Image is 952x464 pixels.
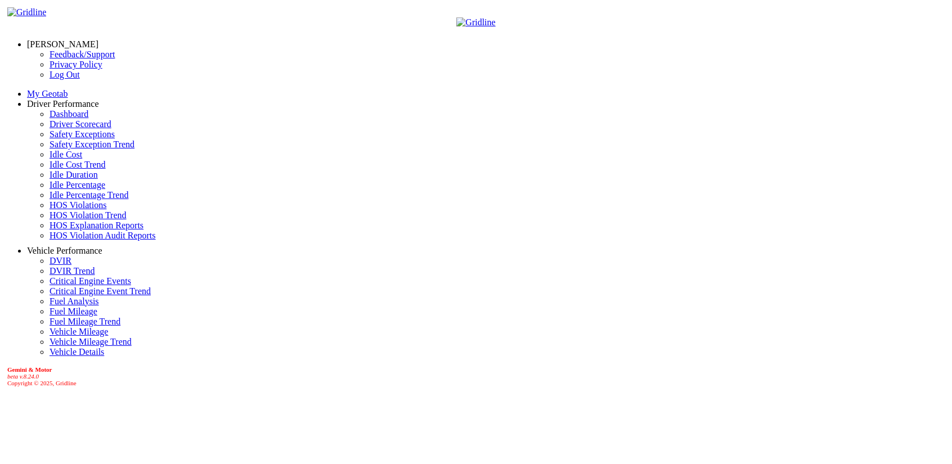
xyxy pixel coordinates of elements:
[50,49,115,59] a: Feedback/Support
[50,266,95,276] a: DVIR Trend
[50,150,82,159] a: Idle Cost
[27,99,99,109] a: Driver Performance
[50,139,134,149] a: Safety Exception Trend
[27,89,68,98] a: My Geotab
[50,327,108,336] a: Vehicle Mileage
[50,109,88,119] a: Dashboard
[50,256,71,265] a: DVIR
[7,7,46,17] img: Gridline
[50,60,102,69] a: Privacy Policy
[50,210,127,220] a: HOS Violation Trend
[7,366,947,386] div: Copyright © 2025, Gridline
[50,190,128,200] a: Idle Percentage Trend
[50,307,97,316] a: Fuel Mileage
[50,347,104,357] a: Vehicle Details
[50,160,106,169] a: Idle Cost Trend
[50,70,80,79] a: Log Out
[50,200,106,210] a: HOS Violations
[50,220,143,230] a: HOS Explanation Reports
[50,286,151,296] a: Critical Engine Event Trend
[27,39,98,49] a: [PERSON_NAME]
[50,180,105,190] a: Idle Percentage
[50,276,131,286] a: Critical Engine Events
[7,366,52,373] b: Gemini & Motor
[50,337,132,346] a: Vehicle Mileage Trend
[456,17,495,28] img: Gridline
[7,373,39,380] i: beta v.8.24.0
[50,170,98,179] a: Idle Duration
[27,246,102,255] a: Vehicle Performance
[50,129,115,139] a: Safety Exceptions
[50,296,99,306] a: Fuel Analysis
[50,317,120,326] a: Fuel Mileage Trend
[50,231,156,240] a: HOS Violation Audit Reports
[50,119,111,129] a: Driver Scorecard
